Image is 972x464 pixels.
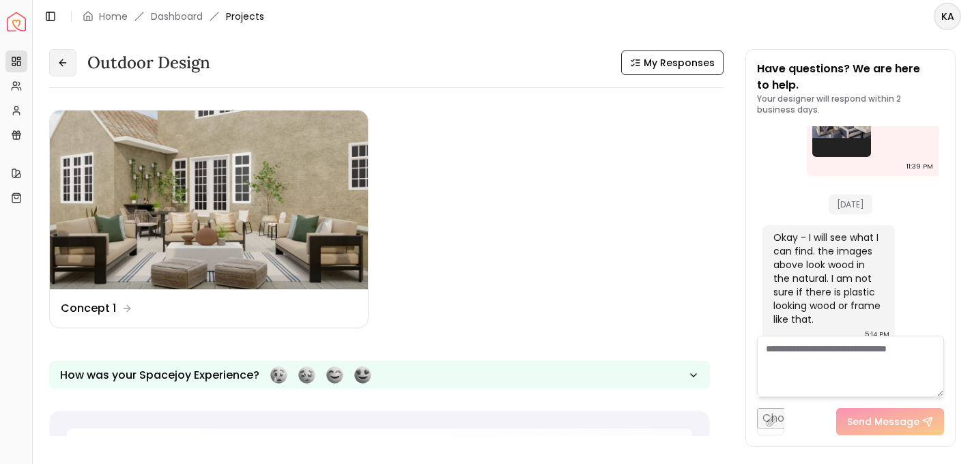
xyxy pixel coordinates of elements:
img: Spacejoy Logo [7,12,26,31]
h3: Outdoor Design [87,52,210,74]
nav: breadcrumb [83,10,264,23]
div: Okay - I will see what I can find. the images above look wood in the natural. I am not sure if th... [773,231,881,326]
dd: Concept 1 [61,300,116,317]
button: My Responses [621,50,724,75]
div: 5:14 PM [865,328,889,341]
span: Projects [226,10,264,23]
button: KA [934,3,961,30]
span: [DATE] [829,194,872,214]
div: 11:39 PM [906,160,933,173]
p: How was your Spacejoy Experience? [60,367,259,383]
a: Home [99,10,128,23]
p: Your designer will respond within 2 business days. [757,93,944,115]
img: Concept 1 [50,111,368,289]
button: How was your Spacejoy Experience?Feeling terribleFeeling badFeeling goodFeeling awesome [49,361,710,389]
span: KA [935,4,960,29]
span: My Responses [644,56,715,70]
a: Dashboard [151,10,203,23]
a: Spacejoy [7,12,26,31]
p: Have questions? We are here to help. [757,61,944,93]
a: Concept 1Concept 1 [49,110,369,328]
